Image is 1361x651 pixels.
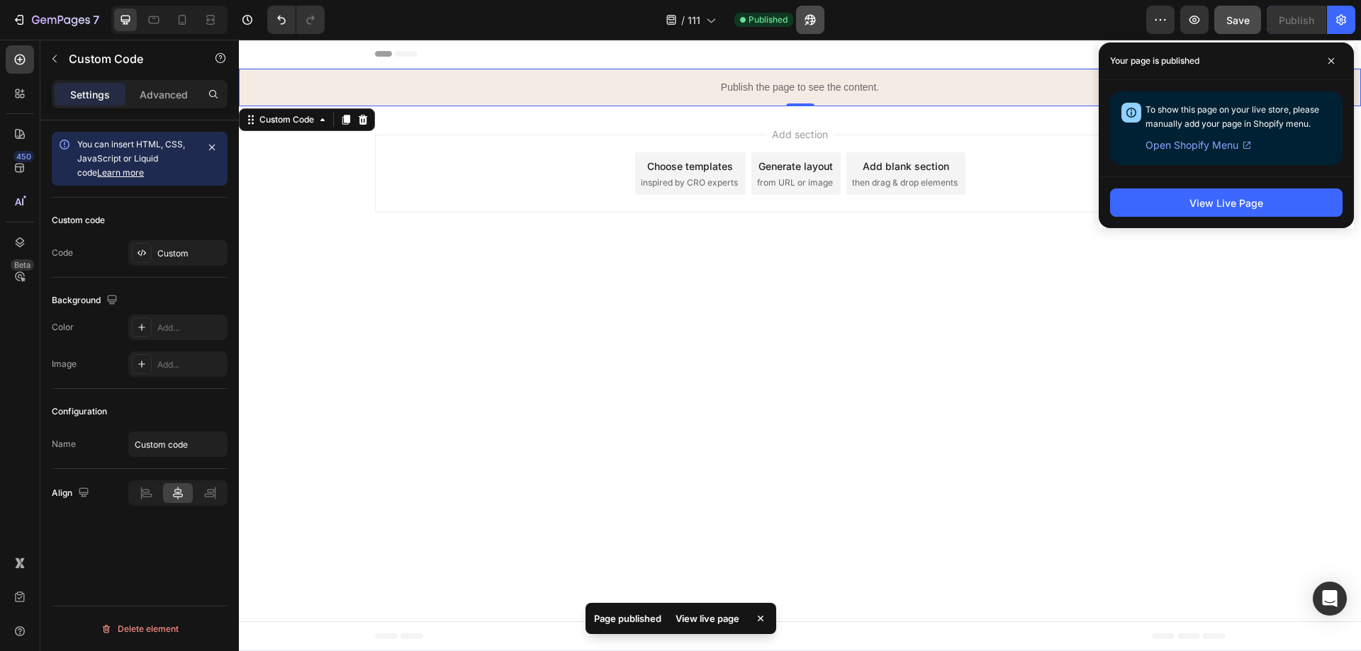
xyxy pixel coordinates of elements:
div: Choose templates [408,119,494,134]
a: Learn more [97,167,144,178]
span: You can insert HTML, CSS, JavaScript or Liquid code [77,139,185,178]
p: Advanced [140,87,188,102]
p: Settings [70,87,110,102]
div: Generate layout [520,119,594,134]
div: Align [52,484,92,503]
div: Custom [157,247,224,260]
p: Custom Code [69,50,189,67]
span: Add section [527,87,595,102]
button: Publish [1267,6,1326,34]
span: 111 [688,13,700,28]
div: Background [52,291,121,310]
button: Delete element [52,618,228,640]
div: Name [52,438,76,451]
p: Page published [594,611,661,625]
div: Delete element [101,621,179,638]
div: Code [52,247,73,259]
div: Add... [157,358,224,371]
div: Custom code [52,214,105,227]
div: View live page [667,608,748,628]
div: Publish [1279,13,1314,28]
div: Color [52,321,74,334]
div: Add... [157,322,224,334]
button: Save [1214,6,1261,34]
span: To show this page on your live store, please manually add your page in Shopify menu. [1146,104,1319,129]
span: / [681,13,685,28]
div: Undo/Redo [267,6,325,34]
div: View Live Page [1189,196,1263,210]
button: 7 [6,6,106,34]
div: Open Intercom Messenger [1313,582,1347,616]
div: Add blank section [624,119,710,134]
span: inspired by CRO experts [402,137,499,149]
iframe: Design area [239,40,1361,651]
span: Published [749,13,788,26]
p: 7 [93,11,99,28]
span: from URL or image [518,137,594,149]
button: View Live Page [1110,188,1343,217]
p: Your page is published [1110,54,1199,68]
div: Image [52,358,77,370]
span: then drag & drop elements [613,137,719,149]
div: 450 [13,151,34,162]
div: Configuration [52,405,107,418]
span: Save [1226,14,1250,26]
span: Open Shopify Menu [1146,137,1238,154]
div: Beta [11,259,34,271]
